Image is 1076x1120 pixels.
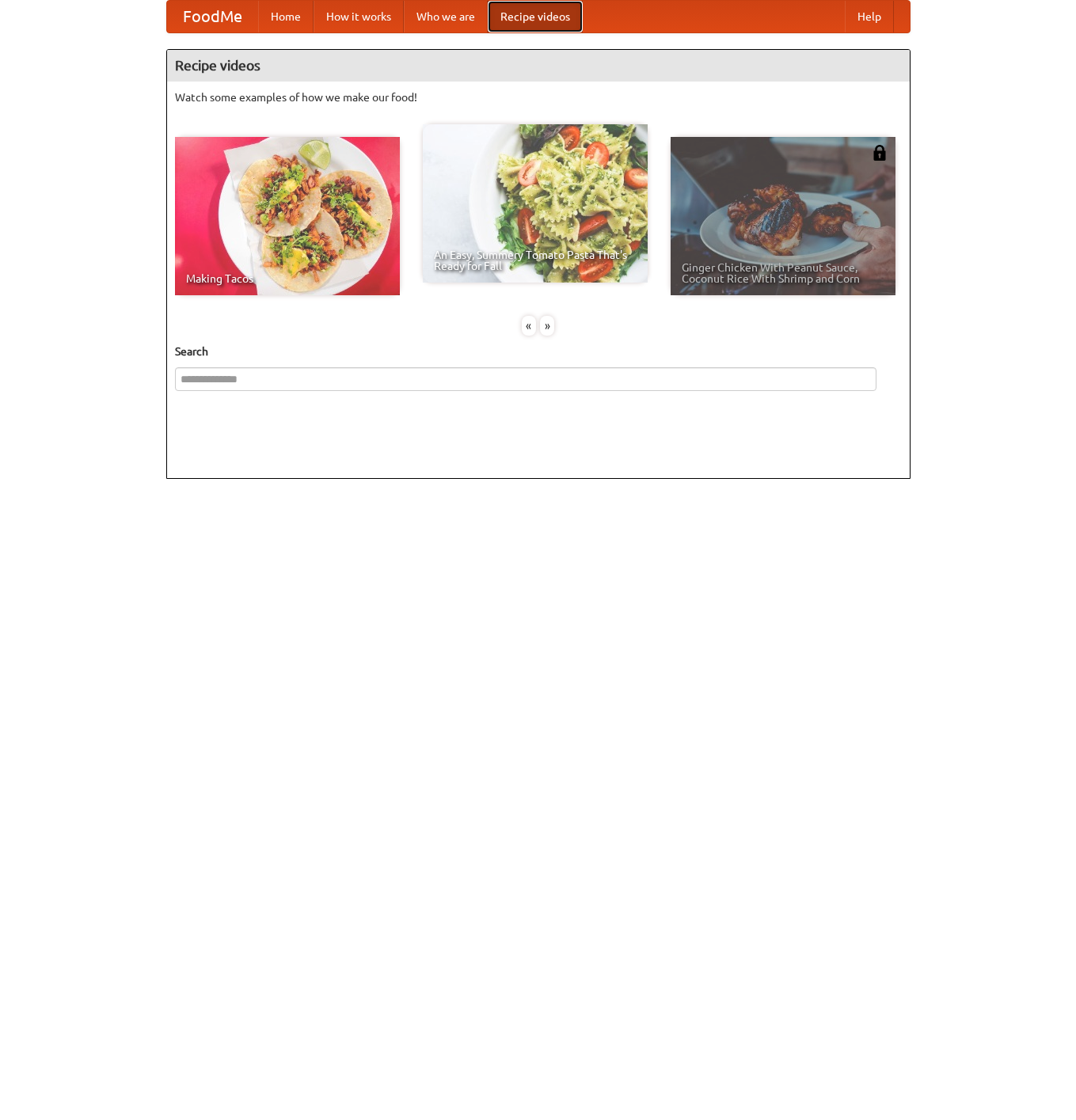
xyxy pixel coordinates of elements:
a: Making Tacos [175,137,400,295]
div: » [540,316,554,336]
h4: Recipe videos [167,50,910,82]
p: Watch some examples of how we make our food! [175,89,902,105]
div: « [522,316,536,336]
a: Home [258,1,314,32]
a: Recipe videos [488,1,583,32]
a: Who we are [404,1,488,32]
span: An Easy, Summery Tomato Pasta That's Ready for Fall [434,249,637,271]
span: Making Tacos [186,273,389,284]
a: An Easy, Summery Tomato Pasta That's Ready for Fall [423,124,648,283]
h5: Search [175,344,902,359]
a: How it works [314,1,404,32]
a: FoodMe [167,1,258,32]
img: 483408.png [872,145,888,161]
a: Help [845,1,894,32]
